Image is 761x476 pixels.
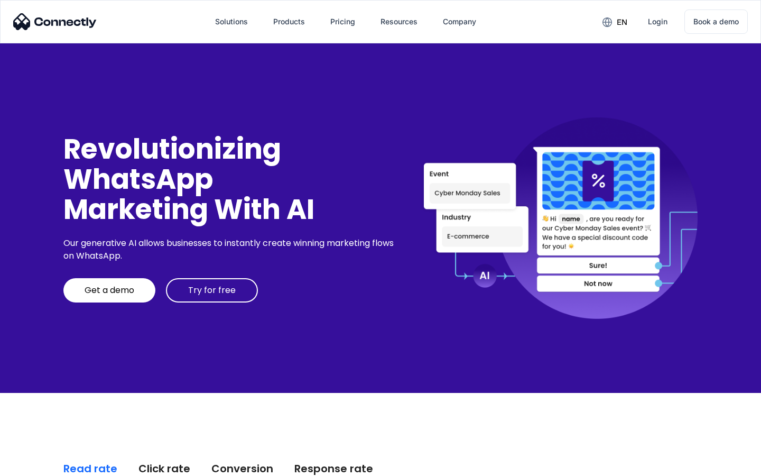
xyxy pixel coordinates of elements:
aside: Language selected: English [11,457,63,472]
a: Pricing [322,9,364,34]
ul: Language list [21,457,63,472]
div: Pricing [330,14,355,29]
div: Try for free [188,285,236,296]
div: Revolutionizing WhatsApp Marketing With AI [63,134,397,225]
div: en [617,15,627,30]
div: Response rate [294,461,373,476]
div: Read rate [63,461,117,476]
a: Get a demo [63,278,155,303]
a: Login [639,9,676,34]
div: Click rate [138,461,190,476]
a: Try for free [166,278,258,303]
a: Book a demo [684,10,748,34]
div: Get a demo [85,285,134,296]
div: Company [443,14,476,29]
div: Conversion [211,461,273,476]
div: Login [648,14,667,29]
div: Resources [380,14,417,29]
div: Our generative AI allows businesses to instantly create winning marketing flows on WhatsApp. [63,237,397,262]
div: Solutions [215,14,248,29]
div: Products [273,14,305,29]
img: Connectly Logo [13,13,97,30]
